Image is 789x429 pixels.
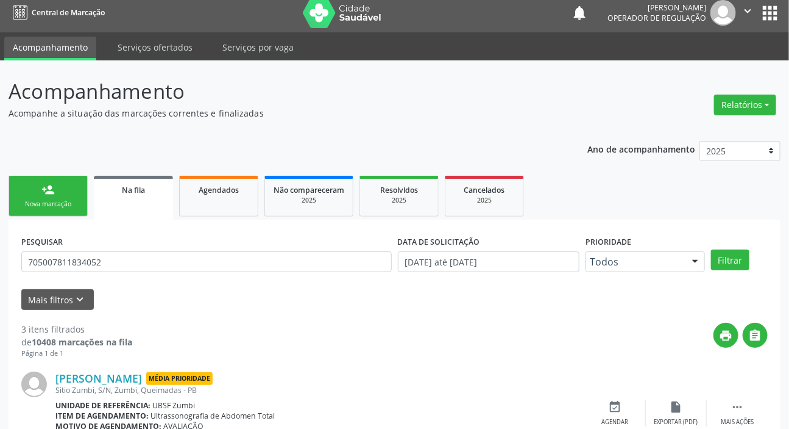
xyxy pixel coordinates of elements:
[720,329,733,342] i: print
[398,251,580,272] input: Selecione um intervalo
[151,411,275,421] span: Ultrassonografia de Abdomen Total
[759,2,780,24] button: apps
[274,185,344,195] span: Não compareceram
[21,323,132,336] div: 3 itens filtrados
[714,95,776,115] button: Relatórios
[743,323,768,348] button: 
[731,400,744,414] i: 
[21,348,132,359] div: Página 1 de 1
[21,372,47,397] img: img
[464,185,505,195] span: Cancelados
[9,76,549,107] p: Acompanhamento
[32,336,132,348] strong: 10408 marcações na fila
[122,185,145,195] span: Na fila
[586,233,631,251] label: Prioridade
[609,400,622,414] i: event_available
[55,372,142,385] a: [PERSON_NAME]
[654,418,698,427] div: Exportar (PDF)
[153,400,196,411] span: UBSF Zumbi
[32,7,105,18] span: Central de Marcação
[55,400,150,411] b: Unidade de referência:
[21,336,132,348] div: de
[18,200,79,209] div: Nova marcação
[55,411,149,421] b: Item de agendamento:
[41,183,55,196] div: person_add
[214,37,302,58] a: Serviços por vaga
[274,196,344,205] div: 2025
[607,2,706,13] div: [PERSON_NAME]
[74,293,87,306] i: keyboard_arrow_down
[109,37,201,58] a: Serviços ofertados
[369,196,430,205] div: 2025
[607,13,706,23] span: Operador de regulação
[590,256,680,268] span: Todos
[21,233,63,251] label: PESQUISAR
[713,323,738,348] button: print
[670,400,683,414] i: insert_drive_file
[380,185,418,195] span: Resolvidos
[55,385,585,395] div: Sitio Zumbi, S/N, Zumbi, Queimadas - PB
[454,196,515,205] div: 2025
[711,250,749,270] button: Filtrar
[571,4,588,21] button: notifications
[749,329,762,342] i: 
[9,2,105,23] a: Central de Marcação
[21,251,392,272] input: Nome, CNS
[21,289,94,311] button: Mais filtroskeyboard_arrow_down
[4,37,96,60] a: Acompanhamento
[199,185,239,195] span: Agendados
[602,418,629,427] div: Agendar
[9,107,549,120] p: Acompanhe a situação das marcações correntes e finalizadas
[398,233,480,251] label: DATA DE SOLICITAÇÃO
[741,4,754,18] i: 
[587,141,695,156] p: Ano de acompanhamento
[146,372,213,385] span: Média Prioridade
[721,418,754,427] div: Mais ações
